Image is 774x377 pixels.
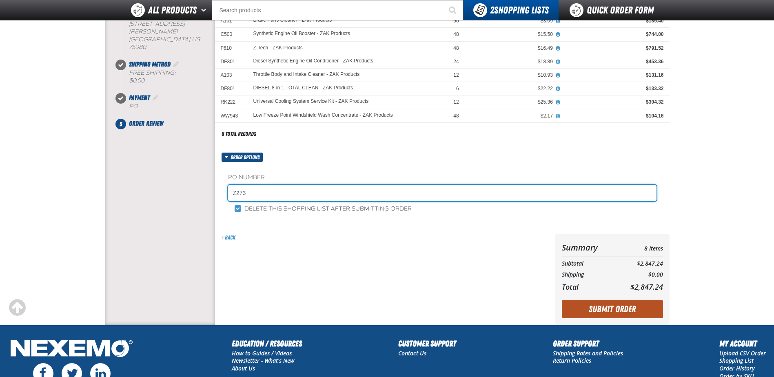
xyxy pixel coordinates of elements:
[564,45,664,51] div: $791.52
[8,337,135,361] img: Nexemo Logo
[564,99,664,105] div: $304.32
[215,109,248,122] td: WW943
[470,72,553,78] div: $10.93
[564,72,664,78] div: $131.16
[564,31,664,38] div: $744.00
[235,205,241,212] input: Delete this shopping list after submitting order
[232,337,302,350] h2: Education / Resources
[553,31,563,38] button: View All Prices for Synthetic Engine Oil Booster - ZAK Products
[121,60,215,93] li: Shipping Method. Step 3 of 5. Completed
[129,44,146,51] bdo: 75080
[121,93,215,119] li: Payment. Step 4 of 5. Completed
[490,4,494,16] strong: 2
[215,55,248,68] td: DF301
[253,72,360,78] a: Throttle Body and Intake Cleaner - ZAK Products
[553,357,591,364] a: Return Policies
[253,99,369,104] a: Universal Cooling System Service Kit - ZAK Products
[129,28,177,35] span: [PERSON_NAME]
[453,99,459,105] span: 12
[215,69,248,82] td: A103
[453,72,459,78] span: 12
[129,36,190,43] span: [GEOGRAPHIC_DATA]
[222,234,235,241] a: Back
[235,205,412,213] label: Delete this shopping list after submitting order
[215,14,248,28] td: A101
[470,45,553,51] div: $16.49
[253,31,350,37] a: Synthetic Engine Oil Booster - ZAK Products
[253,85,353,91] a: DIESEL 8-in-1 TOTAL CLEAN - ZAK Products
[453,113,459,119] span: 48
[253,18,332,23] a: Brake Parts Cleaner - ZAK Products
[614,258,663,269] td: $2,847.24
[228,174,656,182] label: PO Number
[630,282,663,292] span: $2,847.24
[564,58,664,65] div: $453.36
[398,337,456,350] h2: Customer Support
[553,45,563,52] button: View All Prices for Z-Tech - ZAK Products
[192,36,200,43] span: US
[562,240,615,255] th: Summary
[398,349,426,357] a: Contact Us
[121,3,215,59] li: Shipping Information. Step 2 of 5. Completed
[456,86,459,91] span: 6
[253,113,393,118] a: Low Freeze Point Windshield Wash Concentrate - ZAK Products
[232,357,295,364] a: Newsletter - What's New
[215,82,248,95] td: DF801
[553,99,563,106] button: View All Prices for Universal Cooling System Service Kit - ZAK Products
[453,45,459,51] span: 48
[553,18,563,25] button: View All Prices for Brake Parts Cleaner - ZAK Products
[564,85,664,92] div: $133.32
[253,45,303,51] a: Z-Tech - ZAK Products
[553,349,623,357] a: Shipping Rates and Policies
[453,18,459,24] span: 60
[231,153,263,162] span: Order options
[129,77,144,84] strong: $0.00
[470,58,553,65] div: $18.89
[553,337,623,350] h2: Order Support
[719,364,755,372] a: Order History
[222,130,256,138] div: 8 total records
[129,103,215,111] div: P.O.
[253,58,373,64] a: Diesel Synthetic Engine Oil Conditioner - ZAK Products
[562,280,615,293] th: Total
[470,99,553,105] div: $25.36
[562,258,615,269] th: Subtotal
[553,72,563,79] button: View All Prices for Throttle Body and Intake Cleaner - ZAK Products
[129,94,150,102] span: Payment
[215,95,248,109] td: RK222
[148,3,197,18] span: All Products
[453,59,459,64] span: 24
[8,299,26,317] div: Scroll to the top
[232,349,292,357] a: How to Guides / Videos
[129,69,215,85] div: Free Shipping:
[129,120,163,127] span: Order Review
[719,337,766,350] h2: My Account
[562,269,615,280] th: Shipping
[129,20,185,27] span: [STREET_ADDRESS]
[151,94,160,102] a: Edit Payment
[490,4,549,16] span: Shopping Lists
[719,349,766,357] a: Upload CSV Order
[115,119,126,129] span: 5
[553,85,563,93] button: View All Prices for DIESEL 8-in-1 TOTAL CLEAN - ZAK Products
[215,28,248,41] td: C500
[470,18,553,24] div: $3.09
[564,113,664,119] div: $104.16
[553,113,563,120] button: View All Prices for Low Freeze Point Windshield Wash Concentrate - ZAK Products
[453,31,459,37] span: 48
[719,357,754,364] a: Shopping List
[614,269,663,280] td: $0.00
[564,18,664,24] div: $185.40
[614,240,663,255] td: 8 Items
[470,85,553,92] div: $22.22
[215,41,248,55] td: F610
[470,113,553,119] div: $2.17
[129,60,171,68] span: Shipping Method
[470,31,553,38] div: $15.50
[222,153,263,162] button: Order options
[172,60,180,68] a: Edit Shipping Method
[232,364,255,372] a: About Us
[121,119,215,129] li: Order Review. Step 5 of 5. Not Completed
[562,300,663,318] button: Submit Order
[553,58,563,66] button: View All Prices for Diesel Synthetic Engine Oil Conditioner - ZAK Products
